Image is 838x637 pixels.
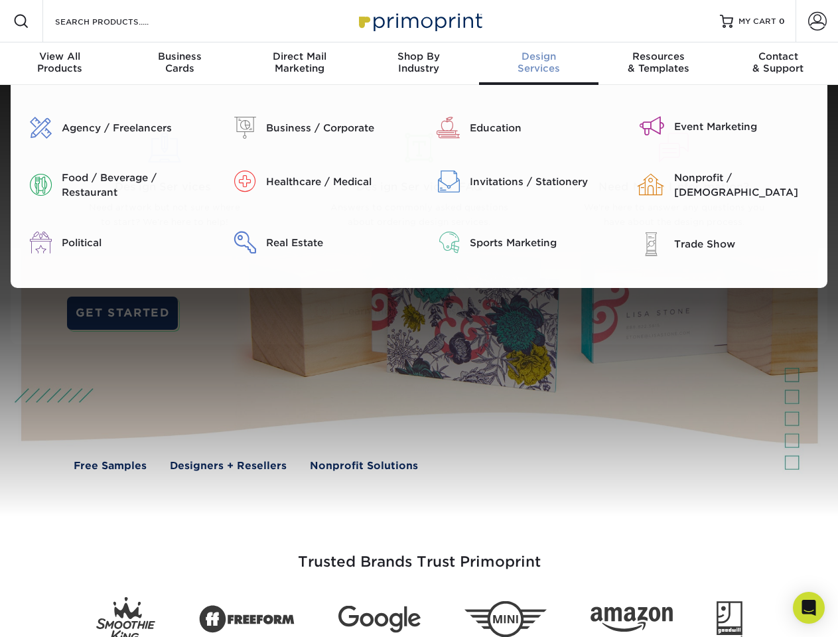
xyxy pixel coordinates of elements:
[240,50,359,74] div: Marketing
[738,16,776,27] span: MY CART
[63,200,266,230] p: Need artwork but not sure where to start? We're here to help!
[779,17,785,26] span: 0
[119,50,239,62] span: Business
[240,42,359,85] a: Direct MailMarketing
[359,42,478,85] a: Shop ByIndustry
[31,522,807,587] h3: Trusted Brands Trust Primoprint
[359,50,478,62] span: Shop By
[557,117,792,247] a: Need More Information? We're here to answer any questions you have about the design process.
[353,7,486,35] img: Primoprint
[598,42,718,85] a: Resources& Templates
[717,601,742,637] img: Goodwill
[598,50,718,62] span: Resources
[479,50,598,74] div: Services
[63,179,266,195] span: Design Services
[338,606,421,633] img: Google
[270,289,563,334] a: Learn more about Design Services
[342,305,518,317] span: Learn more about Design Services
[479,50,598,62] span: Design
[318,179,521,195] span: Design Services FAQ
[318,200,521,230] p: Answers to commonly asked questions about ordering design services.
[573,179,776,195] span: Need More Information?
[54,13,183,29] input: SEARCH PRODUCTS.....
[591,607,673,632] img: Amazon
[719,50,838,62] span: Contact
[793,592,825,624] div: Open Intercom Messenger
[119,50,239,74] div: Cards
[47,117,282,247] a: Design Services Need artwork but not sure where to start? We're here to help!
[302,117,537,247] a: Design Services FAQ Answers to commonly asked questions about ordering design services.
[719,50,838,74] div: & Support
[479,42,598,85] a: DesignServices
[573,200,776,230] p: We're here to answer any questions you have about the design process.
[719,42,838,85] a: Contact& Support
[240,50,359,62] span: Direct Mail
[359,50,478,74] div: Industry
[119,42,239,85] a: BusinessCards
[598,50,718,74] div: & Templates
[3,597,113,632] iframe: Google Customer Reviews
